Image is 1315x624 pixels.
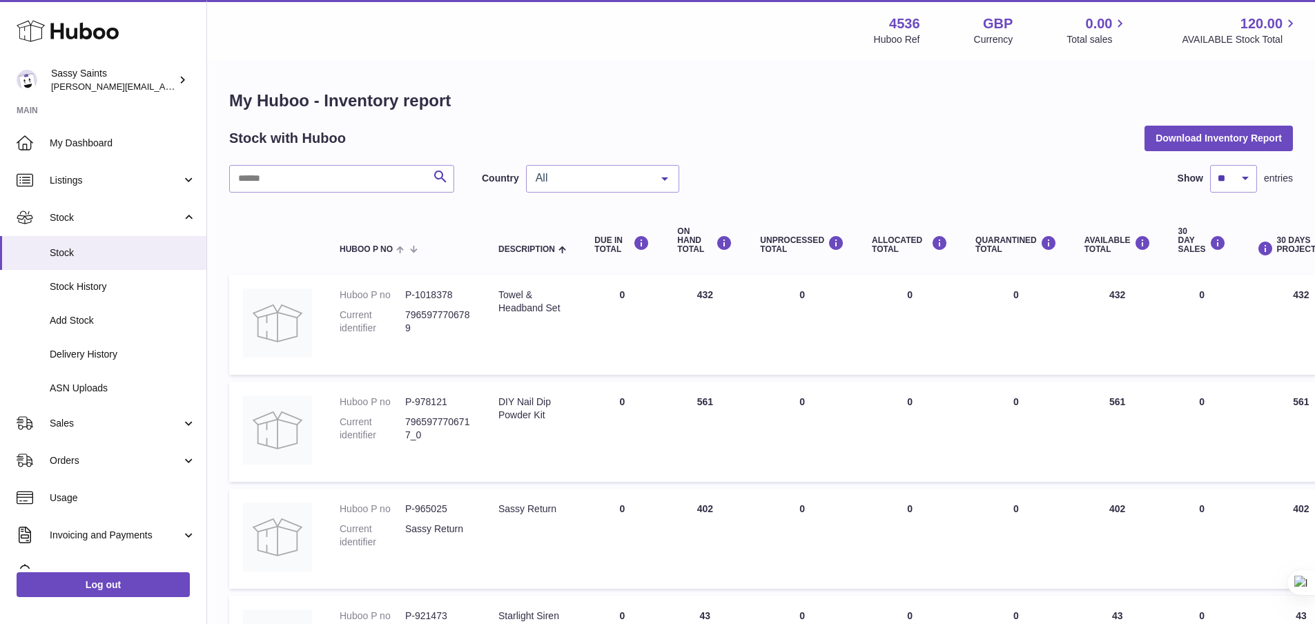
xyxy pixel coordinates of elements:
[405,523,471,549] dd: Sassy Return
[1165,489,1240,589] td: 0
[50,382,196,395] span: ASN Uploads
[874,33,920,46] div: Huboo Ref
[663,489,746,589] td: 402
[975,235,1057,254] div: QUARANTINED Total
[746,489,858,589] td: 0
[498,396,567,422] div: DIY Nail Dip Powder Kit
[1182,14,1298,46] a: 120.00 AVAILABLE Stock Total
[1071,382,1165,482] td: 561
[50,246,196,260] span: Stock
[340,416,405,442] dt: Current identifier
[1066,33,1128,46] span: Total sales
[229,129,346,148] h2: Stock with Huboo
[532,171,651,185] span: All
[340,289,405,302] dt: Huboo P no
[243,503,312,572] img: product image
[677,227,732,255] div: ON HAND Total
[746,275,858,375] td: 0
[594,235,650,254] div: DUE IN TOTAL
[858,382,962,482] td: 0
[50,454,182,467] span: Orders
[243,396,312,465] img: product image
[243,289,312,358] img: product image
[405,396,471,409] dd: P-978121
[581,382,663,482] td: 0
[498,289,567,315] div: Towel & Headband Set
[405,289,471,302] dd: P-1018378
[1165,382,1240,482] td: 0
[1178,172,1203,185] label: Show
[1178,227,1226,255] div: 30 DAY SALES
[1071,489,1165,589] td: 402
[1144,126,1293,150] button: Download Inventory Report
[405,610,471,623] dd: P-921473
[663,275,746,375] td: 432
[50,348,196,361] span: Delivery History
[17,70,37,90] img: ramey@sassysaints.com
[1013,289,1019,300] span: 0
[51,67,175,93] div: Sassy Saints
[50,314,196,327] span: Add Stock
[340,396,405,409] dt: Huboo P no
[405,503,471,516] dd: P-965025
[1084,235,1151,254] div: AVAILABLE Total
[1013,610,1019,621] span: 0
[663,382,746,482] td: 561
[229,90,1293,112] h1: My Huboo - Inventory report
[50,280,196,293] span: Stock History
[50,211,182,224] span: Stock
[1264,172,1293,185] span: entries
[581,275,663,375] td: 0
[1086,14,1113,33] span: 0.00
[974,33,1013,46] div: Currency
[983,14,1013,33] strong: GBP
[858,275,962,375] td: 0
[858,489,962,589] td: 0
[498,245,555,254] span: Description
[51,81,277,92] span: [PERSON_NAME][EMAIL_ADDRESS][DOMAIN_NAME]
[1071,275,1165,375] td: 432
[872,235,948,254] div: ALLOCATED Total
[746,382,858,482] td: 0
[1013,503,1019,514] span: 0
[50,137,196,150] span: My Dashboard
[498,503,567,516] div: Sassy Return
[50,529,182,542] span: Invoicing and Payments
[340,503,405,516] dt: Huboo P no
[50,417,182,430] span: Sales
[405,416,471,442] dd: 7965977706717_0
[50,174,182,187] span: Listings
[1182,33,1298,46] span: AVAILABLE Stock Total
[340,245,393,254] span: Huboo P no
[1013,396,1019,407] span: 0
[1165,275,1240,375] td: 0
[50,566,196,579] span: Cases
[581,489,663,589] td: 0
[1066,14,1128,46] a: 0.00 Total sales
[1240,14,1283,33] span: 120.00
[50,491,196,505] span: Usage
[889,14,920,33] strong: 4536
[340,523,405,549] dt: Current identifier
[405,309,471,335] dd: 7965977706789
[340,309,405,335] dt: Current identifier
[760,235,844,254] div: UNPROCESSED Total
[17,572,190,597] a: Log out
[482,172,519,185] label: Country
[340,610,405,623] dt: Huboo P no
